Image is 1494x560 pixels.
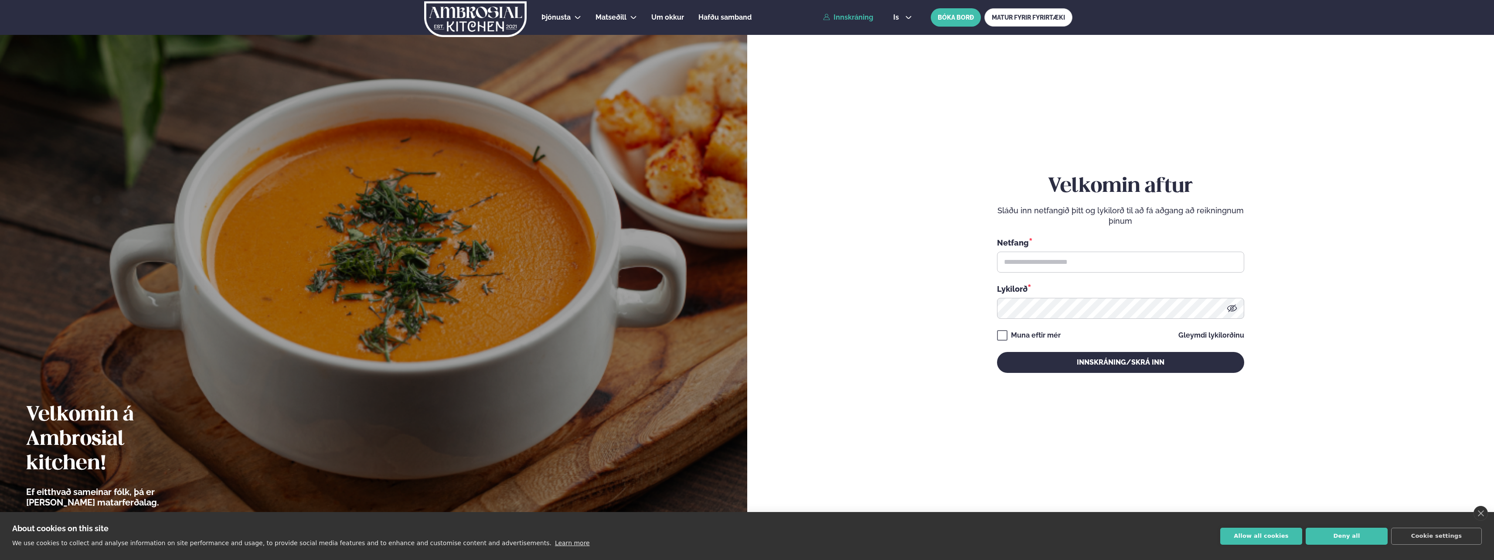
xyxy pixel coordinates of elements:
button: is [886,14,919,21]
button: Allow all cookies [1220,528,1302,545]
button: Deny all [1306,528,1388,545]
button: Innskráning/Skrá inn [997,352,1244,373]
a: Innskráning [823,14,873,21]
button: BÓKA BORÐ [931,8,981,27]
a: Hafðu samband [698,12,752,23]
a: Matseðill [596,12,626,23]
span: Matseðill [596,13,626,21]
a: close [1474,506,1488,521]
strong: About cookies on this site [12,524,109,533]
div: Lykilorð [997,283,1244,294]
span: is [893,14,902,21]
div: Netfang [997,237,1244,248]
img: logo [423,1,527,37]
p: Ef eitthvað sameinar fólk, þá er [PERSON_NAME] matarferðalag. [26,487,207,508]
a: Þjónusta [541,12,571,23]
h2: Velkomin aftur [997,174,1244,199]
h2: Velkomin á Ambrosial kitchen! [26,403,207,476]
span: Um okkur [651,13,684,21]
span: Þjónusta [541,13,571,21]
a: MATUR FYRIR FYRIRTÆKI [984,8,1072,27]
p: Sláðu inn netfangið þitt og lykilorð til að fá aðgang að reikningnum þínum [997,205,1244,226]
a: Gleymdi lykilorðinu [1178,332,1244,339]
p: We use cookies to collect and analyse information on site performance and usage, to provide socia... [12,540,551,546]
a: Learn more [555,540,590,546]
span: Hafðu samband [698,13,752,21]
button: Cookie settings [1391,528,1482,545]
a: Um okkur [651,12,684,23]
